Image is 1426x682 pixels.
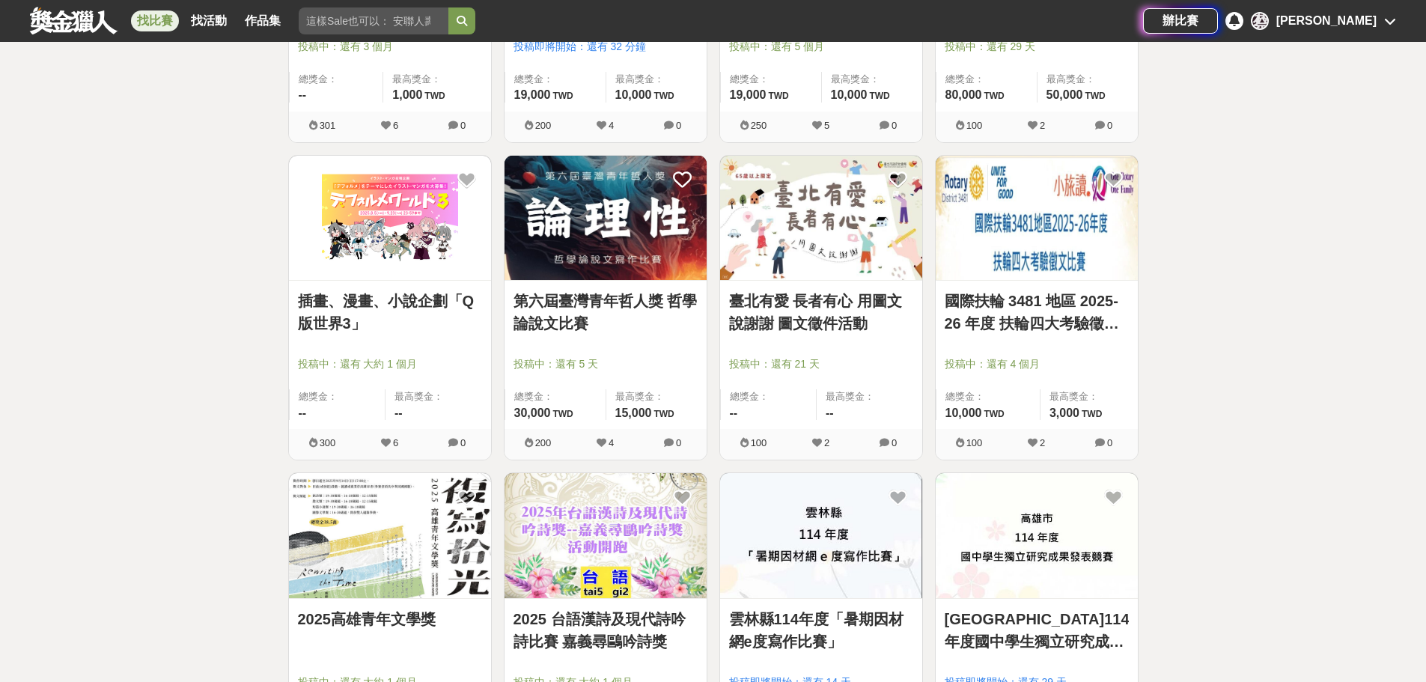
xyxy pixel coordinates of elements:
[936,156,1138,281] img: Cover Image
[393,120,398,131] span: 6
[653,409,674,419] span: TWD
[945,39,1129,55] span: 投稿中：還有 29 天
[945,290,1129,335] a: 國際扶輪 3481 地區 2025-26 年度 扶輪四大考驗徵文比賽
[289,473,491,598] img: Cover Image
[729,290,913,335] a: 臺北有愛 長者有心 用圖文說謝謝 圖文徵件活動
[131,10,179,31] a: 找比賽
[826,407,834,419] span: --
[945,389,1031,404] span: 總獎金：
[984,409,1004,419] span: TWD
[826,389,913,404] span: 最高獎金：
[393,437,398,448] span: 6
[298,39,482,55] span: 投稿中：還有 3 個月
[720,473,922,598] img: Cover Image
[514,290,698,335] a: 第六屆臺灣青年哲人獎 哲學論說文比賽
[751,120,767,131] span: 250
[615,389,698,404] span: 最高獎金：
[768,91,788,101] span: TWD
[676,120,681,131] span: 0
[720,156,922,281] a: Cover Image
[514,608,698,653] a: 2025 台語漢詩及現代詩吟詩比賽 嘉義尋鷗吟詩獎
[535,437,552,448] span: 200
[298,290,482,335] a: 插畫、漫畫、小說企劃「Q版世界3」
[424,91,445,101] span: TWD
[730,72,812,87] span: 總獎金：
[392,72,481,87] span: 最高獎金：
[505,156,707,281] a: Cover Image
[1046,88,1083,101] span: 50,000
[984,91,1004,101] span: TWD
[535,120,552,131] span: 200
[299,88,307,101] span: --
[729,39,913,55] span: 投稿中：還有 5 個月
[936,473,1138,599] a: Cover Image
[505,473,707,599] a: Cover Image
[831,88,868,101] span: 10,000
[514,88,551,101] span: 19,000
[505,473,707,598] img: Cover Image
[1276,12,1377,30] div: [PERSON_NAME]
[730,389,808,404] span: 總獎金：
[1143,8,1218,34] a: 辦比賽
[729,608,913,653] a: 雲林縣114年度「暑期因材網e度寫作比賽」
[730,88,767,101] span: 19,000
[720,156,922,281] img: Cover Image
[185,10,233,31] a: 找活動
[514,356,698,372] span: 投稿中：還有 5 天
[720,473,922,599] a: Cover Image
[945,88,982,101] span: 80,000
[729,356,913,372] span: 投稿中：還有 21 天
[945,356,1129,372] span: 投稿中：還有 4 個月
[676,437,681,448] span: 0
[289,156,491,281] img: Cover Image
[615,407,652,419] span: 15,000
[298,356,482,372] span: 投稿中：還有 大約 1 個月
[869,91,889,101] span: TWD
[289,156,491,281] a: Cover Image
[298,608,482,630] a: 2025高雄青年文學獎
[936,156,1138,281] a: Cover Image
[505,156,707,281] img: Cover Image
[289,473,491,599] a: Cover Image
[1107,120,1112,131] span: 0
[299,7,448,34] input: 這樣Sale也可以： 安聯人壽創意銷售法募集
[394,407,403,419] span: --
[615,72,698,87] span: 最高獎金：
[394,389,482,404] span: 最高獎金：
[831,72,913,87] span: 最高獎金：
[460,437,466,448] span: 0
[460,120,466,131] span: 0
[966,437,983,448] span: 100
[1082,409,1102,419] span: TWD
[1046,72,1129,87] span: 最高獎金：
[239,10,287,31] a: 作品集
[653,91,674,101] span: TWD
[299,389,377,404] span: 總獎金：
[299,407,307,419] span: --
[751,437,767,448] span: 100
[1040,120,1045,131] span: 2
[609,120,614,131] span: 4
[514,72,597,87] span: 總獎金：
[514,407,551,419] span: 30,000
[936,473,1138,598] img: Cover Image
[945,72,1028,87] span: 總獎金：
[1085,91,1105,101] span: TWD
[945,407,982,419] span: 10,000
[320,437,336,448] span: 300
[730,407,738,419] span: --
[1107,437,1112,448] span: 0
[552,409,573,419] span: TWD
[514,39,698,55] span: 投稿即將開始：還有 32 分鐘
[392,88,422,101] span: 1,000
[1251,12,1269,30] div: 蔡
[1040,437,1045,448] span: 2
[966,120,983,131] span: 100
[892,437,897,448] span: 0
[824,437,829,448] span: 2
[299,72,374,87] span: 總獎金：
[945,608,1129,653] a: [GEOGRAPHIC_DATA]114年度國中學生獨立研究成果發表競賽
[320,120,336,131] span: 301
[615,88,652,101] span: 10,000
